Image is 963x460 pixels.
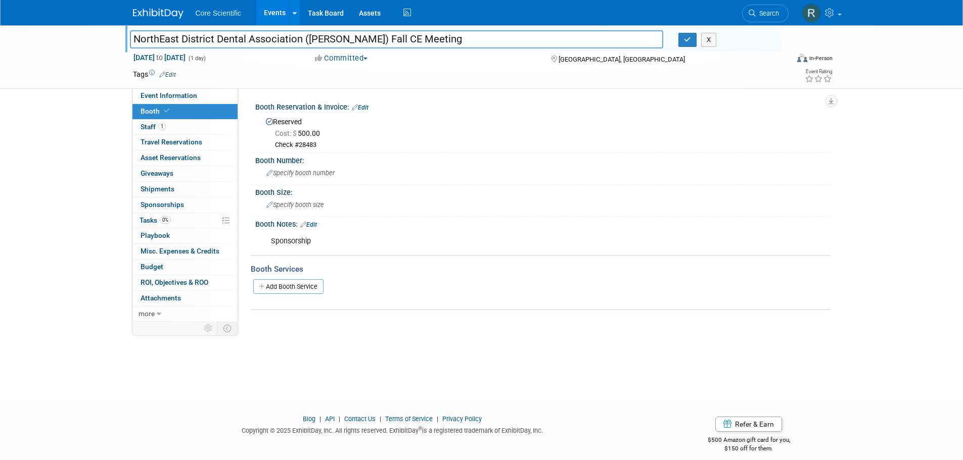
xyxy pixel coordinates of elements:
a: Misc. Expenses & Credits [132,244,238,259]
div: $500 Amazon gift card for you, [667,429,831,452]
span: [DATE] [DATE] [133,53,186,62]
a: Refer & Earn [715,417,782,432]
a: Blog [303,415,315,423]
span: | [317,415,324,423]
a: Contact Us [344,415,376,423]
a: Giveaways [132,166,238,181]
a: more [132,306,238,322]
td: Tags [133,69,176,79]
a: Search [742,5,789,22]
div: Booth Reservation & Invoice: [255,99,831,113]
a: Asset Reservations [132,150,238,166]
div: Check #28483 [275,141,823,149]
span: 0% [160,216,171,224]
td: Toggle Event Tabs [217,322,238,335]
a: Attachments [132,291,238,306]
a: Edit [300,221,317,228]
span: [GEOGRAPHIC_DATA], [GEOGRAPHIC_DATA] [559,56,685,63]
span: ROI, Objectives & ROO [141,278,208,286]
span: Booth [141,107,171,115]
a: Edit [352,104,369,111]
span: Playbook [141,231,170,239]
span: Shipments [141,185,174,193]
span: Specify booth number [266,169,335,177]
span: Tasks [140,216,171,224]
img: Rachel Wolff [802,4,821,23]
a: Terms of Service [385,415,433,423]
span: 1 [158,123,166,130]
span: Search [756,10,779,17]
td: Personalize Event Tab Strip [200,322,217,335]
div: Booth Size: [255,185,831,197]
span: Cost: $ [275,129,298,137]
span: Event Information [141,91,197,99]
a: Shipments [132,182,238,197]
div: Booth Notes: [255,217,831,230]
img: Format-Inperson.png [797,54,807,62]
span: Asset Reservations [141,154,201,162]
a: Event Information [132,88,238,104]
i: Booth reservation complete [164,108,169,114]
a: Sponsorships [132,197,238,213]
a: Edit [159,71,176,78]
span: Sponsorships [141,200,184,209]
span: 500.00 [275,129,324,137]
sup: ® [419,426,422,431]
span: Specify booth size [266,201,324,209]
a: Travel Reservations [132,135,238,150]
span: to [155,54,164,62]
a: Budget [132,260,238,275]
span: Staff [141,123,166,131]
div: Event Rating [805,69,832,74]
span: | [336,415,343,423]
div: Booth Services [251,264,831,275]
a: Privacy Policy [442,415,482,423]
span: Budget [141,263,163,271]
img: ExhibitDay [133,9,184,19]
div: $150 off for them. [667,444,831,453]
span: Misc. Expenses & Credits [141,247,219,255]
a: Playbook [132,228,238,243]
span: Core Scientific [196,9,241,17]
a: API [325,415,335,423]
a: Staff1 [132,120,238,135]
div: Booth Number: [255,153,831,166]
a: Booth [132,104,238,119]
span: more [139,310,155,318]
span: Attachments [141,294,181,302]
span: (1 day) [188,55,206,62]
a: Tasks0% [132,213,238,228]
div: Reserved [263,114,823,149]
div: Event Format [729,53,833,68]
span: | [377,415,384,423]
div: Copyright © 2025 ExhibitDay, Inc. All rights reserved. ExhibitDay is a registered trademark of Ex... [133,424,653,435]
span: | [434,415,441,423]
span: Giveaways [141,169,173,177]
button: Committed [311,53,372,64]
div: Sponsorship [264,231,719,251]
button: X [701,33,717,47]
span: Travel Reservations [141,138,202,146]
a: Add Booth Service [253,279,324,294]
div: In-Person [809,55,833,62]
a: ROI, Objectives & ROO [132,275,238,290]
